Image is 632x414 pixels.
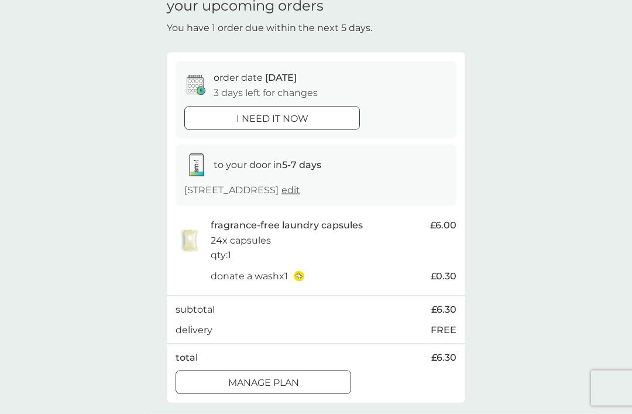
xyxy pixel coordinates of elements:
button: i need it now [184,107,360,130]
p: qty : 1 [211,248,231,263]
button: Manage plan [176,371,351,394]
p: fragrance-free laundry capsules [211,218,363,233]
p: i need it now [236,111,308,126]
p: FREE [431,323,456,338]
span: £6.30 [431,302,456,317]
p: [STREET_ADDRESS] [184,183,300,198]
p: subtotal [176,302,215,317]
span: [DATE] [265,72,297,83]
p: Manage plan [228,375,299,391]
p: 3 days left for changes [214,85,318,101]
p: total [176,350,198,365]
a: edit [281,184,300,196]
p: order date [214,70,297,85]
span: £0.30 [431,269,456,284]
p: donate a wash x 1 [211,269,288,284]
p: You have 1 order due within the next 5 days. [167,20,372,36]
p: 24x capsules [211,233,271,248]
span: £6.00 [430,218,456,233]
span: £6.30 [431,350,456,365]
strong: 5-7 days [282,159,321,170]
span: to your door in [214,159,321,170]
p: delivery [176,323,212,338]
